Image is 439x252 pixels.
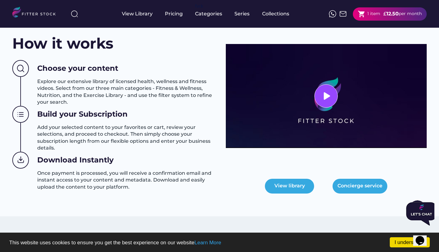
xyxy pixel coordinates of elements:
[339,10,347,18] img: Frame%2051.svg
[165,10,183,17] div: Pricing
[12,33,113,54] h2: How it works
[9,240,430,245] p: This website uses cookies to ensure you get the best experience on our website
[404,200,434,228] iframe: chat widget
[37,124,214,152] h3: Add your selected content to your favorites or cart, review your selections, and proceed to check...
[390,237,430,247] a: I understand!
[413,227,433,246] iframe: chat widget
[37,170,214,190] h3: Once payment is processed, you will receive a confirmation email and instant access to your conte...
[37,155,114,165] h3: Download Instantly
[226,44,427,148] img: 3977569478e370cc298ad8aabb12f348.png
[122,10,153,17] div: View Library
[37,63,118,74] h3: Choose your content
[399,11,422,17] div: per month
[37,78,214,106] h3: Explore our extensive library of licensed health, wellness and fitness videos. Select from our th...
[333,179,387,194] button: Concierge service
[234,10,250,17] div: Series
[37,109,128,119] h3: Build your Subscription
[12,152,29,169] img: Group%201000002439.svg
[329,10,336,18] img: meteor-icons_whatsapp%20%281%29.svg
[383,10,386,17] div: £
[71,10,78,18] img: search-normal%203.svg
[358,10,365,18] button: shopping_cart
[265,179,314,194] button: View library
[2,2,33,26] img: Chat attention grabber
[367,11,380,17] div: 1 item
[386,11,399,17] strong: 12.50
[262,10,289,17] div: Collections
[194,240,221,246] a: Learn More
[12,60,29,77] img: Group%201000002437%20%282%29.svg
[195,10,222,17] div: Categories
[195,3,203,9] div: fvck
[12,7,61,19] img: LOGO.svg
[12,106,29,123] img: Group%201000002438.svg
